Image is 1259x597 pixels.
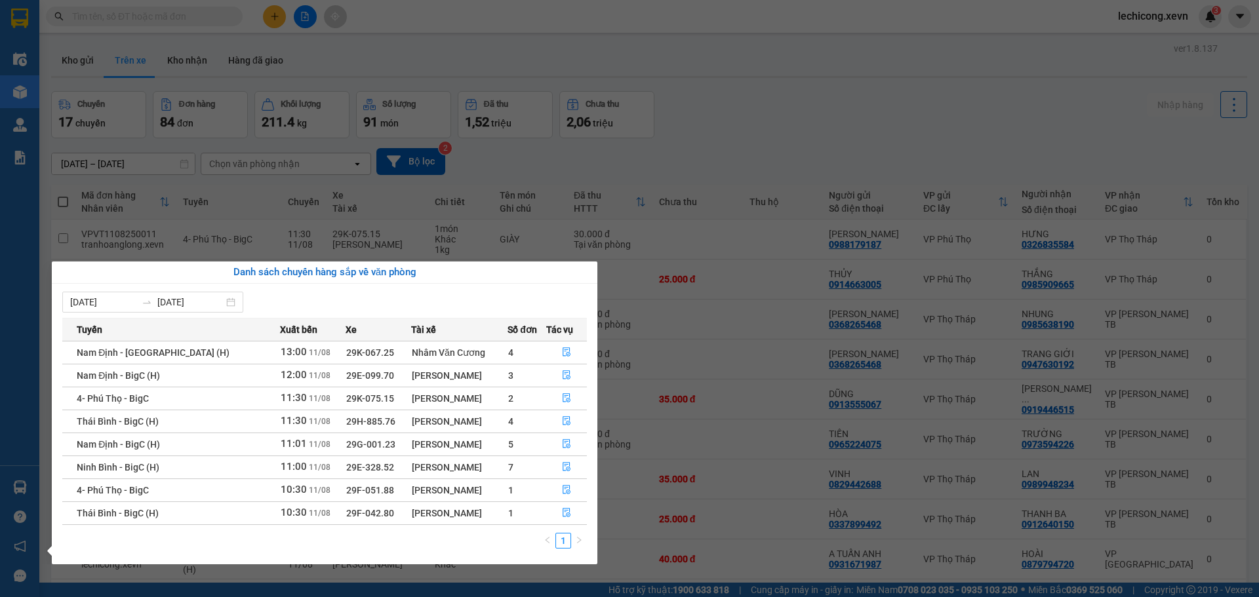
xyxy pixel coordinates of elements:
div: [PERSON_NAME] [412,460,507,474]
div: [PERSON_NAME] [412,368,507,383]
span: 11:01 [281,438,307,450]
span: to [142,297,152,307]
span: Tuyến [77,322,102,337]
span: swap-right [142,297,152,307]
span: 5 [508,439,513,450]
button: left [540,533,555,549]
span: Xuất bến [280,322,317,337]
span: 11/08 [309,440,330,449]
span: Tài xế [411,322,436,337]
span: Số đơn [508,322,537,337]
span: 29E-099.70 [346,370,394,381]
div: [PERSON_NAME] [412,437,507,452]
span: Tác vụ [546,322,573,337]
button: file-done [547,388,586,409]
span: Thái Bình - BigC (H) [77,416,159,427]
span: 10:30 [281,507,307,518]
button: file-done [547,365,586,386]
span: right [575,536,583,544]
span: Nam Định - BigC (H) [77,439,160,450]
span: 11/08 [309,394,330,403]
span: left [544,536,551,544]
span: 11:30 [281,415,307,427]
span: 29G-001.23 [346,439,395,450]
span: Nam Định - BigC (H) [77,370,160,381]
li: Next Page [571,533,587,549]
div: Nhâm Văn Cương [412,345,507,360]
span: 2 [508,393,513,404]
span: 29K-067.25 [346,347,394,358]
span: file-done [562,439,571,450]
span: 7 [508,462,513,472]
input: Đến ngày [157,295,224,309]
span: 1 [508,508,513,518]
span: 4 [508,416,513,427]
span: file-done [562,370,571,381]
span: 11/08 [309,463,330,472]
span: 13:00 [281,346,307,358]
button: file-done [547,457,586,478]
span: 11:00 [281,461,307,472]
span: 29E-328.52 [346,462,394,472]
div: [PERSON_NAME] [412,414,507,429]
button: right [571,533,587,549]
span: 29K-075.15 [346,393,394,404]
span: 11/08 [309,348,330,357]
span: file-done [562,462,571,472]
button: file-done [547,503,586,524]
span: 4- Phú Thọ - BigC [77,393,149,404]
span: Nam Định - [GEOGRAPHIC_DATA] (H) [77,347,230,358]
li: Previous Page [540,533,555,549]
span: 29F-051.88 [346,485,394,495]
span: Thái Bình - BigC (H) [77,508,159,518]
button: file-done [547,434,586,455]
div: [PERSON_NAME] [412,483,507,497]
span: file-done [562,347,571,358]
div: [PERSON_NAME] [412,391,507,406]
li: 1 [555,533,571,549]
span: file-done [562,416,571,427]
span: 4 [508,347,513,358]
span: file-done [562,485,571,495]
span: 4- Phú Thọ - BigC [77,485,149,495]
span: Xe [346,322,357,337]
span: 29F-042.80 [346,508,394,518]
span: 11/08 [309,417,330,426]
span: 3 [508,370,513,381]
span: 10:30 [281,484,307,495]
span: file-done [562,508,571,518]
span: 11:30 [281,392,307,404]
input: Từ ngày [70,295,136,309]
span: 11/08 [309,486,330,495]
span: 1 [508,485,513,495]
button: file-done [547,342,586,363]
span: 11/08 [309,371,330,380]
div: [PERSON_NAME] [412,506,507,520]
div: Danh sách chuyến hàng sắp về văn phòng [62,265,587,280]
button: file-done [547,480,586,501]
span: Ninh Bình - BigC (H) [77,462,159,472]
a: 1 [556,533,570,548]
span: 12:00 [281,369,307,381]
span: 11/08 [309,509,330,518]
span: 29H-885.76 [346,416,395,427]
button: file-done [547,411,586,432]
span: file-done [562,393,571,404]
